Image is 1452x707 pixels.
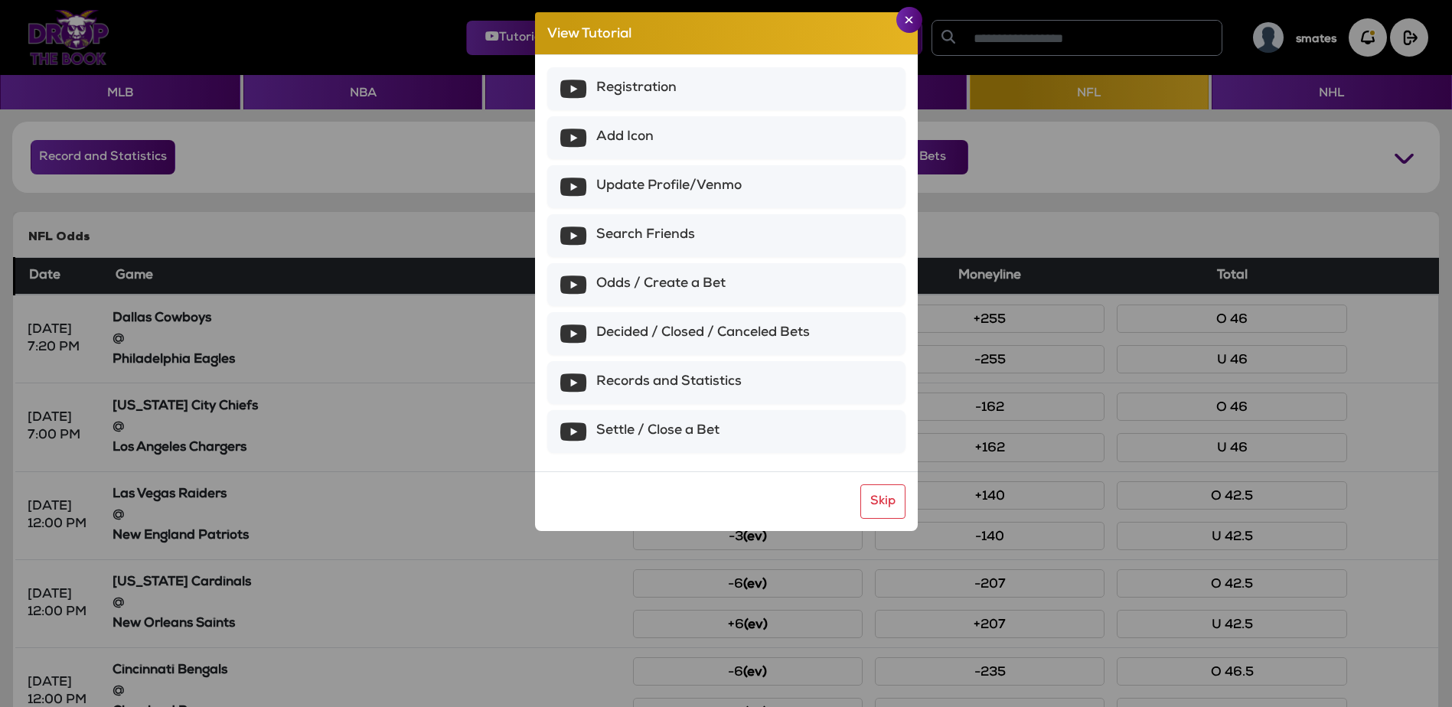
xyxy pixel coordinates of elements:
button: Skip [860,484,905,519]
h4: View Tutorial [547,24,632,45]
span: Registration [596,80,677,98]
span: Odds / Create a Bet [596,275,726,294]
span: Add Icon [596,129,654,147]
span: Search Friends [596,226,695,245]
span: Decided / Closed / Canceled Bets [596,324,810,343]
span: Settle / Close a Bet [596,422,719,441]
span: Records and Statistics [596,373,742,392]
img: Close [905,16,913,24]
button: Close [896,7,922,33]
span: Update Profile/Venmo [596,178,742,196]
